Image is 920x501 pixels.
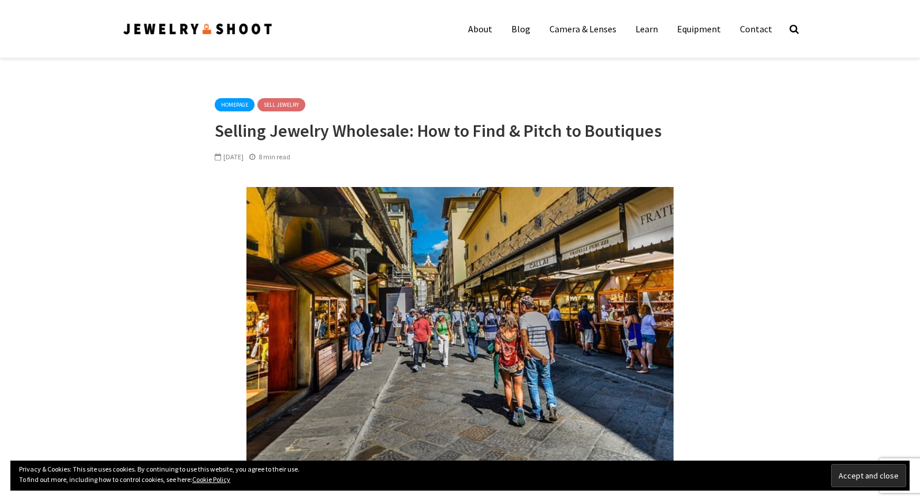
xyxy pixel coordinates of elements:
[215,152,244,161] span: [DATE]
[831,464,906,487] input: Accept and close
[627,17,667,40] a: Learn
[249,152,290,162] div: 8 min read
[257,98,305,111] a: Sell Jewelry
[215,98,255,111] a: homepage
[122,21,274,37] img: Jewelry Photographer Bay Area - San Francisco | Nationwide via Mail
[192,475,230,484] a: Cookie Policy
[503,17,539,40] a: Blog
[668,17,730,40] a: Equipment
[459,17,501,40] a: About
[541,17,625,40] a: Camera & Lenses
[246,187,674,476] img: Selling handmade jewelry to boutiques
[215,120,705,141] h1: Selling Jewelry Wholesale: How to Find & Pitch to Boutiques
[731,17,781,40] a: Contact
[10,461,910,491] div: Privacy & Cookies: This site uses cookies. By continuing to use this website, you agree to their ...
